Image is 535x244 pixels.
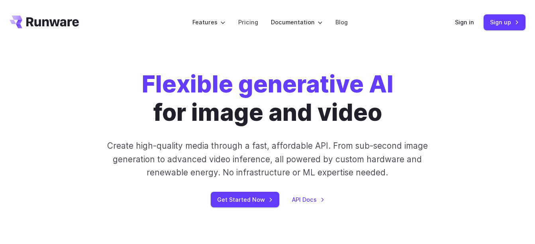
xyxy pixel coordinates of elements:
[10,16,79,28] a: Go to /
[484,14,525,30] a: Sign up
[455,18,474,27] a: Sign in
[211,192,279,207] a: Get Started Now
[102,139,433,179] p: Create high-quality media through a fast, affordable API. From sub-second image generation to adv...
[335,18,348,27] a: Blog
[142,70,394,126] h1: for image and video
[271,18,323,27] label: Documentation
[192,18,225,27] label: Features
[292,195,325,204] a: API Docs
[142,70,394,98] strong: Flexible generative AI
[238,18,258,27] a: Pricing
